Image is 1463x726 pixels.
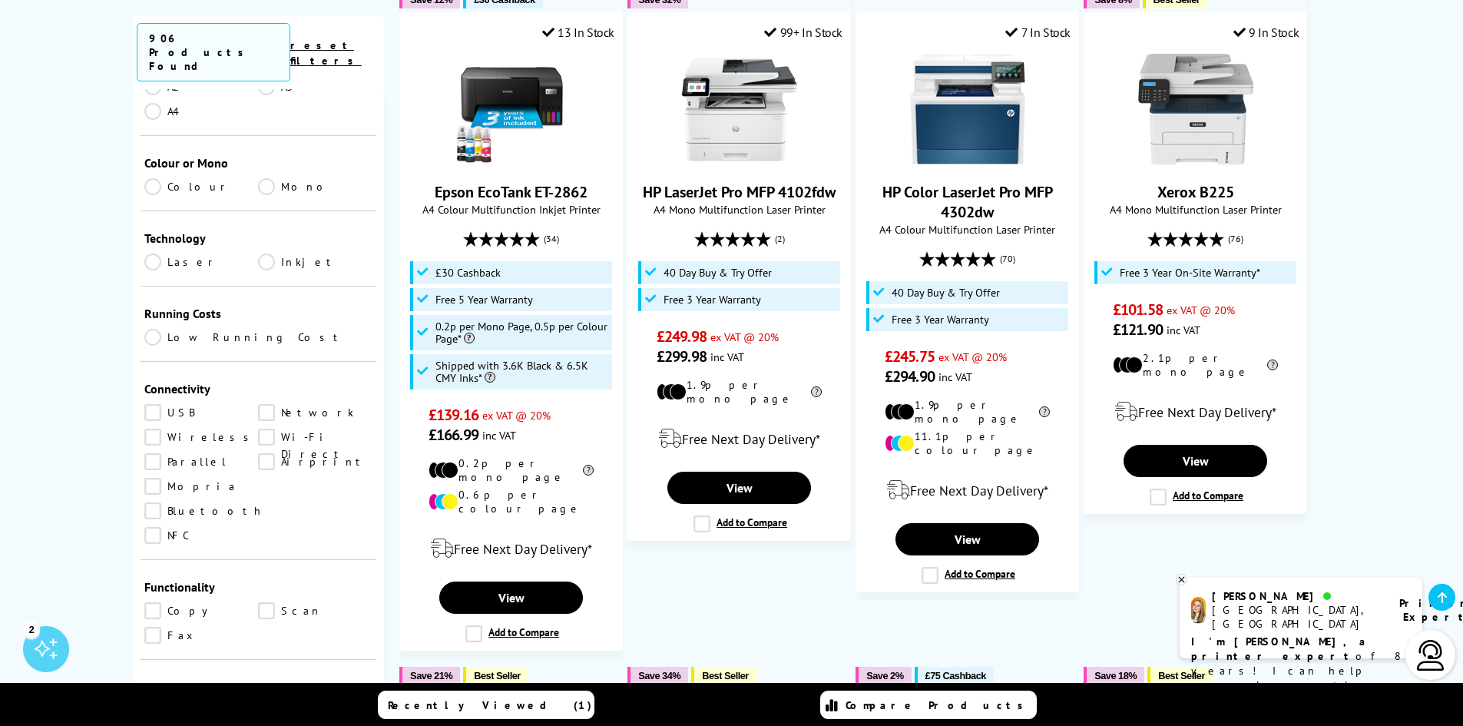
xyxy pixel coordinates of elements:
[388,698,592,712] span: Recently Viewed (1)
[482,408,551,423] span: ex VAT @ 20%
[258,178,372,195] a: Mono
[144,502,264,519] a: Bluetooth
[885,429,1050,457] li: 11.1p per colour page
[23,621,40,638] div: 2
[258,453,372,470] a: Airprint
[1158,670,1205,681] span: Best Seller
[144,306,373,321] div: Running Costs
[691,667,756,685] button: Best Seller
[895,523,1038,555] a: View
[482,428,516,443] span: inc VAT
[1212,589,1380,603] div: [PERSON_NAME]
[627,667,688,685] button: Save 34%
[1124,445,1266,477] a: View
[856,667,911,685] button: Save 2%
[866,670,903,681] span: Save 2%
[435,182,588,202] a: Epson EcoTank ET-2862
[144,381,373,396] div: Connectivity
[846,698,1031,712] span: Compare Products
[1120,267,1260,279] span: Free 3 Year On-Site Warranty*
[144,254,259,270] a: Laser
[922,567,1015,584] label: Add to Compare
[435,320,609,345] span: 0.2p per Mono Page, 0.5p per Colour Page*
[258,602,372,619] a: Scan
[682,51,797,167] img: HP LaserJet Pro MFP 4102fdw
[657,327,707,346] span: £249.98
[882,182,1053,222] a: HP Color LaserJet Pro MFP 4302dw
[710,330,779,344] span: ex VAT @ 20%
[1191,635,1411,708] p: of 8 years! I can help you choose the right product
[915,667,994,685] button: £75 Cashback
[682,154,797,170] a: HP LaserJet Pro MFP 4102fdw
[1138,51,1253,167] img: Xerox B225
[410,670,452,681] span: Save 21%
[657,346,707,366] span: £299.98
[1157,182,1234,202] a: Xerox B225
[378,691,594,719] a: Recently Viewed (1)
[1228,224,1243,254] span: (76)
[463,667,528,685] button: Best Seller
[144,579,373,595] div: Functionality
[474,670,521,681] span: Best Seller
[144,527,259,544] a: NFC
[144,178,259,195] a: Colour
[1092,390,1299,433] div: modal_delivery
[638,670,680,681] span: Save 34%
[892,287,1000,299] span: 40 Day Buy & Try Offer
[1167,303,1235,317] span: ex VAT @ 20%
[664,293,761,306] span: Free 3 Year Warranty
[1150,489,1243,506] label: Add to Compare
[144,478,259,495] a: Mopria
[1094,670,1137,681] span: Save 18%
[1233,25,1299,40] div: 9 In Stock
[1415,640,1446,671] img: user-headset-light.svg
[1191,635,1370,663] b: I'm [PERSON_NAME], a printer expert
[1084,667,1144,685] button: Save 18%
[144,602,259,619] a: Copy
[910,51,1025,167] img: HP Color LaserJet Pro MFP 4302dw
[399,667,460,685] button: Save 21%
[435,360,609,384] span: Shipped with 3.6K Black & 6.5K CMY Inks*
[144,404,259,421] a: USB
[636,417,842,460] div: modal_delivery
[910,154,1025,170] a: HP Color LaserJet Pro MFP 4302dw
[1212,603,1380,631] div: [GEOGRAPHIC_DATA], [GEOGRAPHIC_DATA]
[885,398,1050,426] li: 1.9p per mono page
[693,515,787,532] label: Add to Compare
[710,350,744,364] span: inc VAT
[144,230,373,246] div: Technology
[1113,351,1278,379] li: 2.1p per mono page
[465,625,559,642] label: Add to Compare
[864,469,1071,512] div: modal_delivery
[435,267,501,279] span: £30 Cashback
[1113,320,1163,340] span: £121.90
[1092,202,1299,217] span: A4 Mono Multifunction Laser Printer
[144,453,259,470] a: Parallel
[429,405,478,425] span: £139.16
[657,378,822,406] li: 1.9p per mono page
[1147,667,1213,685] button: Best Seller
[408,202,614,217] span: A4 Colour Multifunction Inkjet Printer
[542,25,614,40] div: 13 In Stock
[258,254,372,270] a: Inkjet
[1005,25,1071,40] div: 7 In Stock
[1167,323,1200,337] span: inc VAT
[137,23,290,81] span: 906 Products Found
[1138,154,1253,170] a: Xerox B225
[144,329,373,346] a: Low Running Cost
[439,582,582,614] a: View
[429,425,478,445] span: £166.99
[938,370,972,384] span: inc VAT
[454,51,569,167] img: Epson EcoTank ET-2862
[775,224,785,254] span: (2)
[144,429,259,446] a: Wireless
[925,670,986,681] span: £75 Cashback
[885,346,935,366] span: £245.75
[664,267,772,279] span: 40 Day Buy & Try Offer
[429,488,594,515] li: 0.6p per colour page
[643,182,836,202] a: HP LaserJet Pro MFP 4102fdw
[144,155,373,171] div: Colour or Mono
[408,527,614,570] div: modal_delivery
[864,222,1071,237] span: A4 Colour Multifunction Laser Printer
[1000,244,1015,273] span: (70)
